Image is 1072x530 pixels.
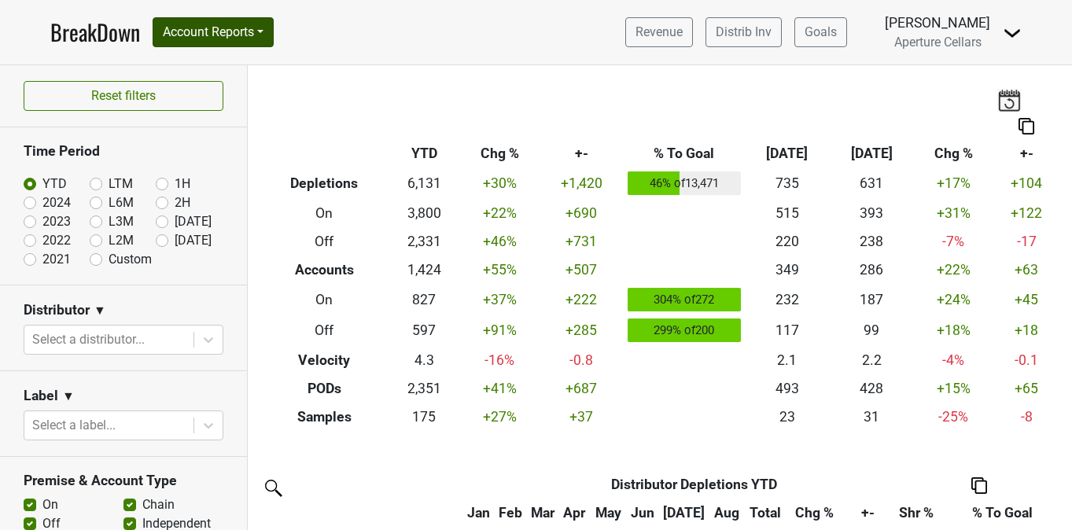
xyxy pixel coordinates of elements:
[260,374,389,403] th: PODs
[109,250,152,269] label: Custom
[829,315,914,347] td: 99
[993,227,1060,256] td: -17
[494,470,893,499] th: Distributor Depletions YTD
[914,346,993,374] td: -4 %
[460,140,540,168] th: Chg %
[389,346,459,374] td: 4.3
[109,175,133,193] label: LTM
[745,140,830,168] th: [DATE]
[745,403,830,431] td: 23
[914,284,993,315] td: +24 %
[42,193,71,212] label: 2024
[894,35,982,50] span: Aperture Cellars
[260,284,389,315] th: On
[914,168,993,200] td: +17 %
[709,499,743,527] th: Aug: activate to sort column ascending
[460,403,540,431] td: +27 %
[842,499,893,527] th: +-: activate to sort column ascending
[829,284,914,315] td: 187
[260,499,462,527] th: &nbsp;: activate to sort column ascending
[745,227,830,256] td: 220
[260,227,389,256] th: Off
[539,284,624,315] td: +222
[389,168,459,200] td: 6,131
[745,199,830,227] td: 515
[914,315,993,347] td: +18 %
[625,17,693,47] a: Revenue
[914,199,993,227] td: +31 %
[993,403,1060,431] td: -8
[389,284,459,315] td: 827
[745,346,830,374] td: 2.1
[24,473,223,489] h3: Premise & Account Type
[460,168,540,200] td: +30 %
[462,499,495,527] th: Jan: activate to sort column ascending
[829,256,914,284] td: 286
[993,199,1060,227] td: +122
[539,315,624,347] td: +285
[460,374,540,403] td: +41 %
[539,140,624,168] th: +-
[260,168,389,200] th: Depletions
[260,346,389,374] th: Velocity
[993,256,1060,284] td: +63
[829,199,914,227] td: 393
[993,346,1060,374] td: -0.1
[914,140,993,168] th: Chg %
[460,315,540,347] td: +91 %
[389,315,459,347] td: 597
[153,17,274,47] button: Account Reports
[993,140,1060,168] th: +-
[705,17,782,47] a: Distrib Inv
[175,231,212,250] label: [DATE]
[829,140,914,168] th: [DATE]
[175,175,190,193] label: 1H
[24,143,223,160] h3: Time Period
[993,315,1060,347] td: +18
[109,212,134,231] label: L3M
[787,499,842,527] th: Chg %: activate to sort column ascending
[539,374,624,403] td: +687
[494,499,526,527] th: Feb: activate to sort column ascending
[1019,118,1034,134] img: Copy to clipboard
[389,256,459,284] td: 1,424
[260,315,389,347] th: Off
[260,199,389,227] th: On
[539,256,624,284] td: +507
[971,477,987,494] img: Copy to clipboard
[62,387,75,406] span: ▼
[460,199,540,227] td: +22 %
[50,16,140,49] a: BreakDown
[829,346,914,374] td: 2.2
[745,168,830,200] td: 735
[993,284,1060,315] td: +45
[389,403,459,431] td: 175
[42,175,67,193] label: YTD
[460,346,540,374] td: -16 %
[389,227,459,256] td: 2,331
[94,301,106,320] span: ▼
[997,89,1021,111] img: last_updated_date
[389,199,459,227] td: 3,800
[260,474,285,499] img: filter
[539,199,624,227] td: +690
[539,403,624,431] td: +37
[914,227,993,256] td: -7 %
[558,499,591,527] th: Apr: activate to sort column ascending
[389,374,459,403] td: 2,351
[745,315,830,347] td: 117
[109,231,134,250] label: L2M
[745,256,830,284] td: 349
[24,388,58,404] h3: Label
[829,403,914,431] td: 31
[993,374,1060,403] td: +65
[539,346,624,374] td: -0.8
[743,499,787,527] th: Total: activate to sort column ascending
[42,231,71,250] label: 2022
[893,499,940,527] th: Shr %: activate to sort column ascending
[460,284,540,315] td: +37 %
[885,13,990,33] div: [PERSON_NAME]
[460,256,540,284] td: +55 %
[914,256,993,284] td: +22 %
[627,499,659,527] th: Jun: activate to sort column ascending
